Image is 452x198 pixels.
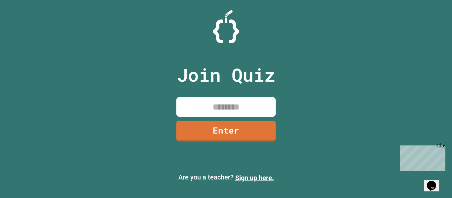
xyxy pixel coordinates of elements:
[3,3,46,42] div: Chat with us now!Close
[213,10,239,43] img: Logo.svg
[176,121,276,141] a: Enter
[397,143,445,171] iframe: chat widget
[235,174,274,182] a: Sign up here.
[424,172,445,191] iframe: chat widget
[5,172,447,183] p: Are you a teacher?
[177,61,275,89] p: Join Quiz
